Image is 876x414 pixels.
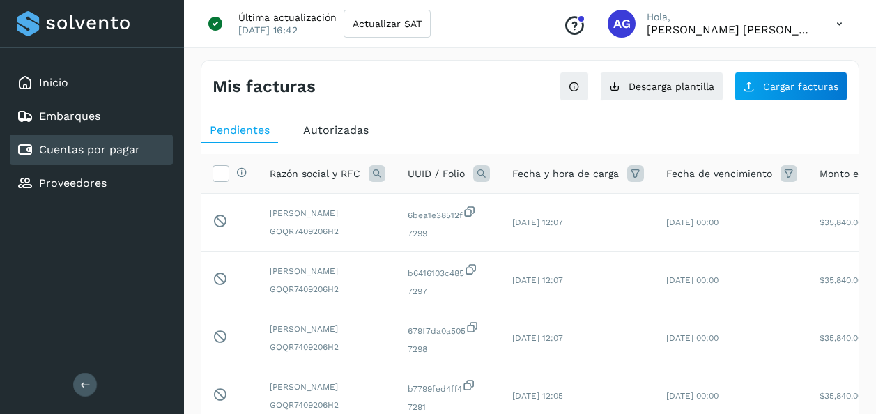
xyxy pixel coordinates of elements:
[408,343,490,355] span: 7298
[10,68,173,98] div: Inicio
[408,321,490,337] span: 679f7da0a505
[666,275,719,285] span: [DATE] 00:00
[600,72,723,101] button: Descarga plantilla
[512,167,619,181] span: Fecha y hora de carga
[238,11,337,24] p: Última actualización
[666,167,772,181] span: Fecha de vencimiento
[10,135,173,165] div: Cuentas por pagar
[39,176,107,190] a: Proveedores
[39,143,140,156] a: Cuentas por pagar
[408,227,490,240] span: 7299
[270,283,385,296] span: GOQR7409206H2
[408,205,490,222] span: 6bea1e38512f
[210,123,270,137] span: Pendientes
[629,82,714,91] span: Descarga plantilla
[666,391,719,401] span: [DATE] 00:00
[303,123,369,137] span: Autorizadas
[408,285,490,298] span: 7297
[270,381,385,393] span: [PERSON_NAME]
[408,401,490,413] span: 7291
[270,341,385,353] span: GOQR7409206H2
[39,76,68,89] a: Inicio
[512,391,563,401] span: [DATE] 12:05
[270,399,385,411] span: GOQR7409206H2
[213,77,316,97] h4: Mis facturas
[647,11,814,23] p: Hola,
[512,275,563,285] span: [DATE] 12:07
[408,167,465,181] span: UUID / Folio
[10,101,173,132] div: Embarques
[512,217,563,227] span: [DATE] 12:07
[270,207,385,220] span: [PERSON_NAME]
[763,82,838,91] span: Cargar facturas
[344,10,431,38] button: Actualizar SAT
[647,23,814,36] p: Abigail Gonzalez Leon
[39,109,100,123] a: Embarques
[238,24,298,36] p: [DATE] 16:42
[666,333,719,343] span: [DATE] 00:00
[270,323,385,335] span: [PERSON_NAME]
[270,265,385,277] span: [PERSON_NAME]
[270,225,385,238] span: GOQR7409206H2
[512,333,563,343] span: [DATE] 12:07
[408,263,490,279] span: b6416103c485
[353,19,422,29] span: Actualizar SAT
[270,167,360,181] span: Razón social y RFC
[10,168,173,199] div: Proveedores
[408,378,490,395] span: b7799fed4ff4
[735,72,847,101] button: Cargar facturas
[666,217,719,227] span: [DATE] 00:00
